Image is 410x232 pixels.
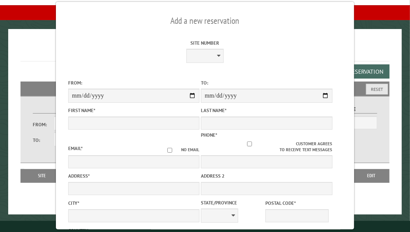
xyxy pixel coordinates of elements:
th: Site [24,169,60,182]
label: Postal Code [265,200,328,207]
label: Last Name [201,107,332,114]
label: Address 2 [201,172,332,179]
input: Customer agrees to receive text messages [203,142,296,146]
label: Address [68,172,199,179]
label: Customer agrees to receive text messages [201,141,332,153]
label: Phone [201,132,217,138]
label: State/Province [201,199,264,206]
h1: Reservations [20,41,389,61]
th: Edit [353,169,389,182]
label: City [68,200,199,207]
label: Site Number [139,39,271,47]
label: From: [68,79,199,86]
label: Email [68,145,83,152]
input: No email [158,148,181,153]
label: To: [33,137,54,144]
label: Dates [33,105,117,114]
label: From: [33,121,54,128]
button: Reset [366,84,388,95]
h2: Filters [20,82,389,96]
label: No email [158,147,199,153]
label: First Name [68,107,199,114]
h2: Add a new reservation [68,14,342,28]
label: To: [201,79,332,86]
button: Add a Reservation [326,64,389,79]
